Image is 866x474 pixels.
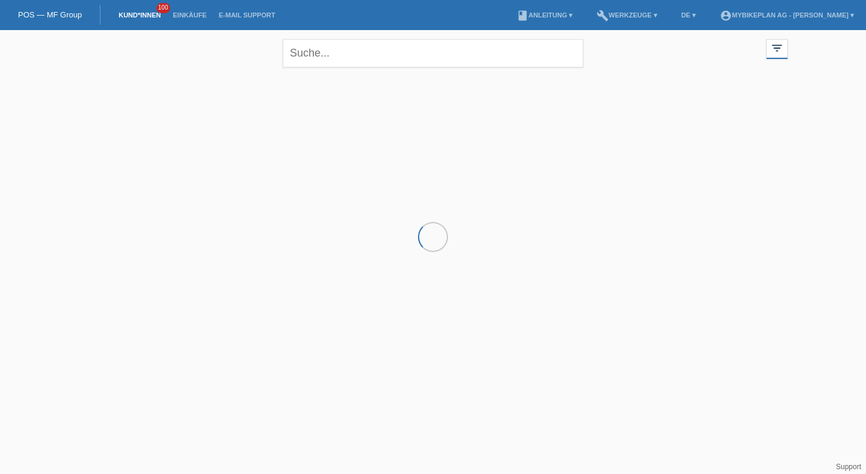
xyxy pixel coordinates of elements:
i: book [517,10,529,22]
a: Einkäufe [167,11,212,19]
span: 100 [156,3,171,13]
a: E-Mail Support [213,11,281,19]
a: DE ▾ [675,11,702,19]
a: Support [836,463,861,471]
a: account_circleMybikeplan AG - [PERSON_NAME] ▾ [714,11,860,19]
i: account_circle [720,10,732,22]
a: Kund*innen [112,11,167,19]
a: bookAnleitung ▾ [511,11,579,19]
i: build [597,10,609,22]
a: buildWerkzeuge ▾ [591,11,663,19]
input: Suche... [283,39,583,67]
a: POS — MF Group [18,10,82,19]
i: filter_list [770,42,784,55]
